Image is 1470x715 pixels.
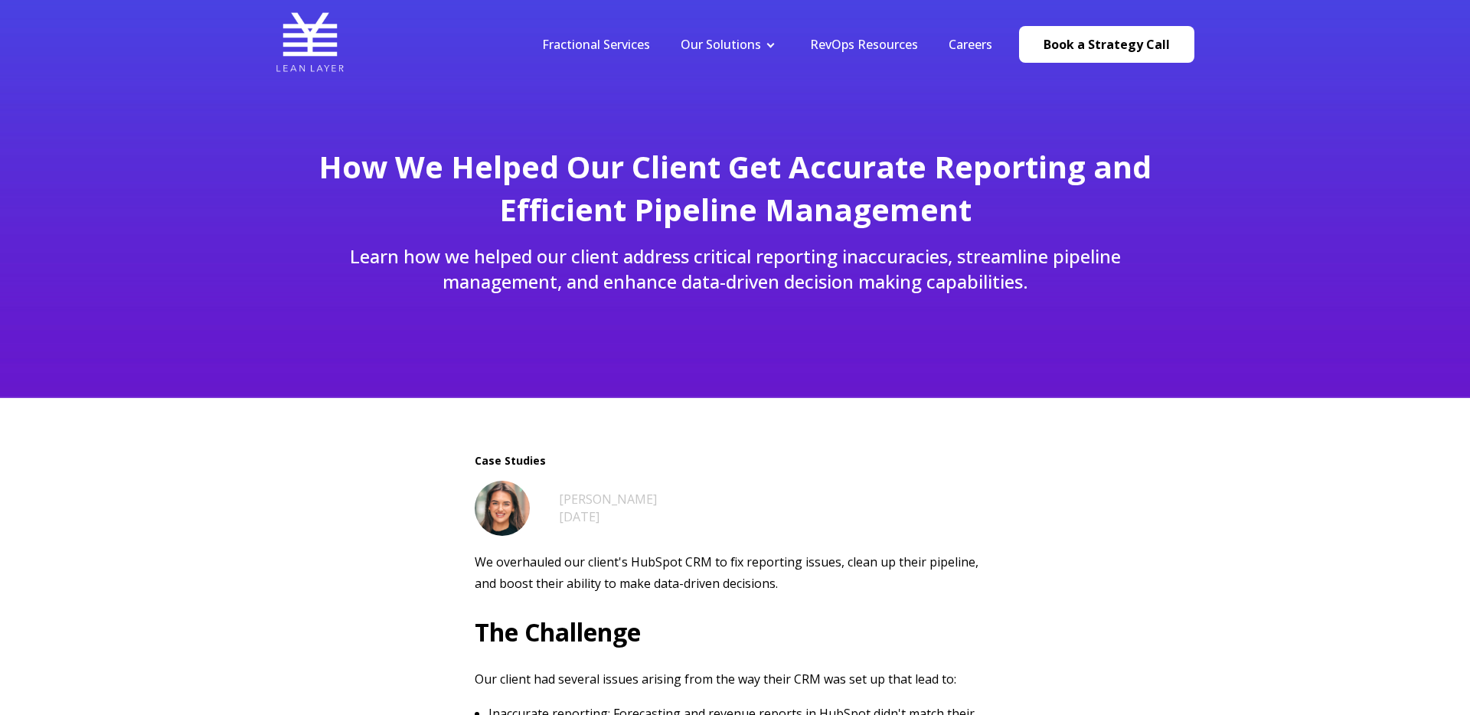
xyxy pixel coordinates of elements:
[475,453,995,469] span: Case Studies
[527,36,1008,53] div: Navigation Menu
[949,36,992,53] a: Careers
[1019,26,1194,63] a: Book a Strategy Call
[294,243,1176,294] p: Learn how we helped our client address critical reporting inaccuracies, streamline pipeline manag...
[542,36,650,53] a: Fractional Services
[475,671,995,687] p: Our client had several issues arising from the way their CRM was set up that lead to:
[475,611,995,654] h2: The Challenge
[559,508,657,525] div: [DATE]
[810,36,918,53] a: RevOps Resources
[681,36,761,53] a: Our Solutions
[475,551,995,594] p: We overhauled our client's HubSpot CRM to fix reporting issues, clean up their pipeline, and boos...
[559,491,657,508] a: [PERSON_NAME]
[318,145,1151,230] span: How We Helped Our Client Get Accurate Reporting and Efficient Pipeline Management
